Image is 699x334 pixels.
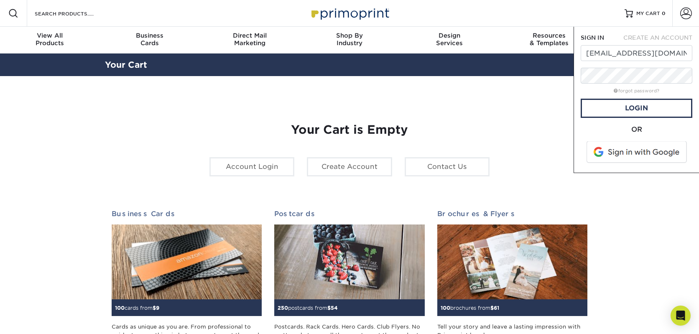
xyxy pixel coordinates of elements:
span: 100 [115,305,125,311]
span: MY CART [636,10,660,17]
div: Open Intercom Messenger [671,306,691,326]
span: $ [490,305,494,311]
div: Marketing [200,32,300,47]
span: 61 [494,305,499,311]
a: Create Account [307,157,392,176]
img: Brochures & Flyers [437,224,587,300]
img: Primoprint [308,4,391,22]
a: Login [581,99,692,118]
div: OR [581,125,692,135]
h2: Postcards [274,210,424,218]
h2: Business Cards [112,210,262,218]
small: brochures from [441,305,499,311]
a: Resources& Templates [499,27,599,54]
span: Resources [499,32,599,39]
a: forgot password? [614,88,659,94]
iframe: Google Customer Reviews [2,309,71,331]
span: 250 [278,305,288,311]
div: Industry [300,32,400,47]
span: Design [399,32,499,39]
div: Cards [100,32,200,47]
a: BusinessCards [100,27,200,54]
span: 9 [156,305,159,311]
span: SIGN IN [581,34,604,41]
input: Email [581,45,692,61]
small: cards from [115,305,159,311]
small: postcards from [278,305,338,311]
span: 0 [662,10,666,16]
h1: Your Cart is Empty [112,123,587,137]
div: & Templates [499,32,599,47]
span: Direct Mail [200,32,300,39]
input: SEARCH PRODUCTS..... [34,8,115,18]
span: 100 [441,305,450,311]
span: CREATE AN ACCOUNT [623,34,692,41]
h2: Brochures & Flyers [437,210,587,218]
a: Your Cart [105,60,147,70]
a: Shop ByIndustry [300,27,400,54]
a: Direct MailMarketing [200,27,300,54]
span: 54 [331,305,338,311]
div: Services [399,32,499,47]
img: Postcards [274,224,424,300]
span: $ [327,305,331,311]
span: $ [153,305,156,311]
img: Business Cards [112,224,262,300]
span: Shop By [300,32,400,39]
a: Contact Us [405,157,490,176]
a: Account Login [209,157,294,176]
a: DesignServices [399,27,499,54]
span: Business [100,32,200,39]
